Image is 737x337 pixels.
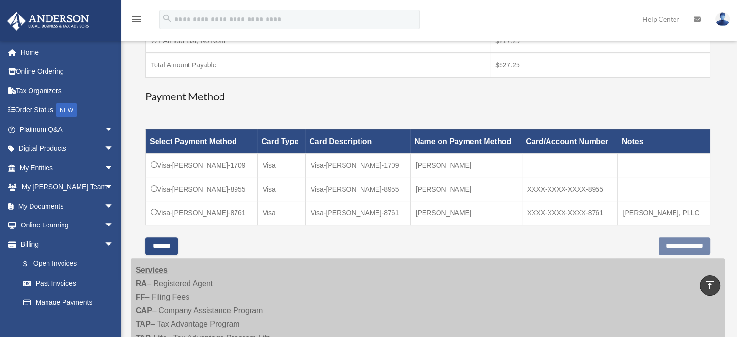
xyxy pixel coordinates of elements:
[136,306,152,315] strong: CAP
[618,129,710,153] th: Notes
[522,129,618,153] th: Card/Account Number
[146,53,490,77] td: Total Amount Payable
[490,29,710,53] td: $217.25
[104,235,124,255] span: arrow_drop_down
[704,279,716,291] i: vertical_align_top
[7,177,128,197] a: My [PERSON_NAME] Teamarrow_drop_down
[146,129,258,153] th: Select Payment Method
[7,235,124,254] a: Billingarrow_drop_down
[7,43,128,62] a: Home
[131,14,142,25] i: menu
[7,139,128,159] a: Digital Productsarrow_drop_down
[257,129,305,153] th: Card Type
[146,153,258,177] td: Visa-[PERSON_NAME]-1709
[305,201,410,225] td: Visa-[PERSON_NAME]-8761
[4,12,92,31] img: Anderson Advisors Platinum Portal
[410,201,522,225] td: [PERSON_NAME]
[490,53,710,77] td: $527.25
[145,89,710,104] h3: Payment Method
[7,81,128,100] a: Tax Organizers
[104,120,124,140] span: arrow_drop_down
[56,103,77,117] div: NEW
[146,29,490,53] td: WY Annual List, No Nom
[410,153,522,177] td: [PERSON_NAME]
[257,177,305,201] td: Visa
[146,201,258,225] td: Visa-[PERSON_NAME]-8761
[104,177,124,197] span: arrow_drop_down
[104,139,124,159] span: arrow_drop_down
[7,62,128,81] a: Online Ordering
[14,293,124,312] a: Manage Payments
[7,216,128,235] a: Online Learningarrow_drop_down
[7,100,128,120] a: Order StatusNEW
[257,201,305,225] td: Visa
[618,201,710,225] td: [PERSON_NAME], PLLC
[14,273,124,293] a: Past Invoices
[136,320,151,328] strong: TAP
[410,177,522,201] td: [PERSON_NAME]
[522,201,618,225] td: XXXX-XXXX-XXXX-8761
[305,177,410,201] td: Visa-[PERSON_NAME]-8955
[104,196,124,216] span: arrow_drop_down
[522,177,618,201] td: XXXX-XXXX-XXXX-8955
[104,158,124,178] span: arrow_drop_down
[29,258,33,270] span: $
[700,275,720,296] a: vertical_align_top
[136,293,145,301] strong: FF
[7,196,128,216] a: My Documentsarrow_drop_down
[14,254,119,274] a: $Open Invoices
[7,158,128,177] a: My Entitiesarrow_drop_down
[146,177,258,201] td: Visa-[PERSON_NAME]-8955
[715,12,730,26] img: User Pic
[131,17,142,25] a: menu
[257,153,305,177] td: Visa
[305,129,410,153] th: Card Description
[7,120,128,139] a: Platinum Q&Aarrow_drop_down
[162,13,172,24] i: search
[136,279,147,288] strong: RA
[410,129,522,153] th: Name on Payment Method
[104,216,124,236] span: arrow_drop_down
[305,153,410,177] td: Visa-[PERSON_NAME]-1709
[136,266,168,274] strong: Services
